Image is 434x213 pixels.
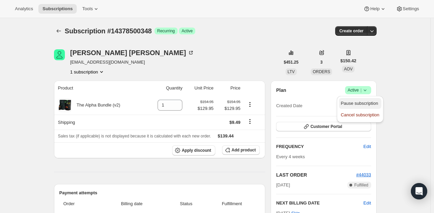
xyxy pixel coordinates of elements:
[341,112,379,117] span: Cancel subscription
[344,67,352,71] span: AOV
[356,171,371,178] button: #44033
[359,4,390,14] button: Help
[276,102,302,109] span: Created Date
[15,6,33,12] span: Analytics
[99,200,164,207] span: Billing date
[54,26,64,36] button: Subscriptions
[54,49,65,60] span: Brenda Raphael
[411,183,427,199] div: Open Intercom Messenger
[340,58,356,64] span: $150.42
[168,200,204,207] span: Status
[157,28,175,34] span: Recurring
[363,143,371,150] span: Edit
[70,68,105,75] button: Product actions
[218,133,234,138] span: $139.44
[316,58,327,67] button: 3
[245,118,255,125] button: Shipping actions
[42,6,73,12] span: Subscriptions
[313,69,330,74] span: ORDERS
[276,87,286,94] h2: Plan
[359,141,375,152] button: Edit
[320,60,323,65] span: 3
[288,69,295,74] span: LTV
[339,98,381,109] button: Pause subscription
[54,81,146,96] th: Product
[82,6,93,12] span: Tools
[232,147,256,153] span: Add product
[310,124,342,129] span: Customer Portal
[276,171,356,178] h2: LAST ORDER
[341,101,378,106] span: Pause subscription
[59,196,97,211] th: Order
[208,200,256,207] span: Fulfillment
[78,4,104,14] button: Tools
[222,145,260,155] button: Add product
[216,81,242,96] th: Price
[172,145,215,155] button: Apply discount
[370,6,379,12] span: Help
[339,110,381,120] button: Cancel subscription
[276,122,371,131] button: Customer Portal
[229,120,240,125] span: $9.49
[348,87,368,94] span: Active
[227,100,240,104] small: $154.95
[403,6,419,12] span: Settings
[146,81,184,96] th: Quantity
[11,4,37,14] button: Analytics
[245,101,255,108] button: Product actions
[70,49,194,56] div: [PERSON_NAME] [PERSON_NAME]
[284,60,299,65] span: $451.25
[276,182,290,189] span: [DATE]
[65,27,152,35] span: Subscription #14378500348
[276,143,363,150] h2: FREQUENCY
[58,134,211,138] span: Sales tax (if applicable) is not displayed because it is calculated with each new order.
[280,58,303,67] button: $451.25
[58,98,72,112] img: product img
[392,4,423,14] button: Settings
[335,26,367,36] button: Create order
[276,154,305,159] span: Every 4 weeks
[59,190,260,196] h2: Payment attempts
[72,102,121,109] div: The Alpha Bundle (v2)
[54,115,146,130] th: Shipping
[38,4,77,14] button: Subscriptions
[182,148,211,153] span: Apply discount
[356,172,371,177] a: #44033
[360,87,361,93] span: |
[363,200,371,207] button: Edit
[354,182,368,188] span: Fulfilled
[70,59,194,66] span: [EMAIL_ADDRESS][DOMAIN_NAME]
[182,28,193,34] span: Active
[339,28,363,34] span: Create order
[276,200,363,207] h2: NEXT BILLING DATE
[200,100,214,104] small: $154.95
[184,81,216,96] th: Unit Price
[218,105,240,112] span: $129.95
[198,105,214,112] span: $129.95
